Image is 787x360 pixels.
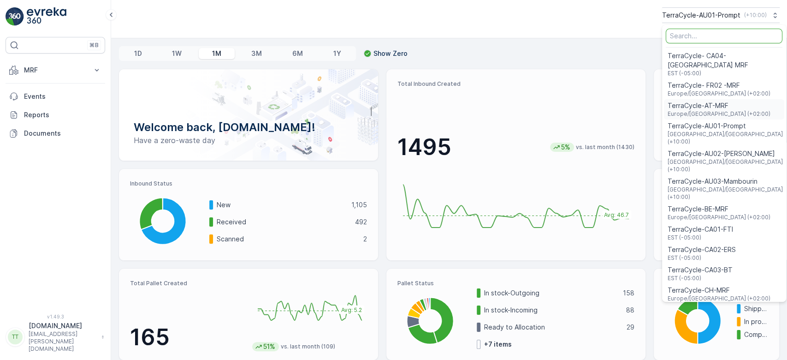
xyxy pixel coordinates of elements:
img: logo [6,7,24,26]
p: MRF [24,66,87,75]
span: EST (-05:00) [668,275,733,282]
p: New [217,200,345,210]
p: TerraCycle-AU01-Prompt [662,11,740,20]
p: ⌘B [89,42,99,49]
p: Inbound Status [130,180,367,187]
p: Shipped [744,304,768,313]
span: Europe/[GEOGRAPHIC_DATA] (+02:00) [668,295,770,302]
span: EST (-05:00) [668,70,781,77]
p: 1,105 [351,200,367,210]
p: 1D [134,49,142,58]
p: Show Zero [373,49,408,58]
p: 1495 [397,133,451,161]
button: TerraCycle-AU01-Prompt(+10:00) [662,7,780,23]
span: TerraCycle-AU03-Mambourin [668,177,783,186]
span: TerraCycle- FR02 -MRF [668,81,770,90]
p: [DOMAIN_NAME] [29,321,97,330]
p: In progress [744,317,768,326]
p: + 7 items [484,340,512,349]
p: 6M [292,49,303,58]
span: [GEOGRAPHIC_DATA]/[GEOGRAPHIC_DATA] (+10:00) [668,186,783,201]
p: 158 [623,288,634,298]
p: 29 [627,323,634,332]
p: 88 [626,306,634,315]
span: TerraCycle-CH-MRF [668,286,770,295]
p: ( +10:00 ) [744,12,767,19]
p: Events [24,92,101,101]
ul: Menu [662,25,786,302]
span: TerraCycle-AU01-Prompt [668,121,783,131]
span: [GEOGRAPHIC_DATA]/[GEOGRAPHIC_DATA] (+10:00) [668,158,783,173]
input: Search... [666,29,782,43]
p: vs. last month (1430) [576,144,634,151]
span: EST (-05:00) [668,234,733,241]
a: Documents [6,124,105,143]
p: 1Y [333,49,341,58]
p: Documents [24,129,101,138]
p: 3M [251,49,262,58]
span: v 1.49.3 [6,314,105,319]
span: Europe/[GEOGRAPHIC_DATA] (+02:00) [668,90,770,97]
span: TerraCycle- CA04-[GEOGRAPHIC_DATA] MRF [668,51,781,70]
span: TerraCycle-AT-MRF [668,101,770,110]
span: TerraCycle-CA01-FTI [668,225,733,234]
p: 1W [172,49,182,58]
span: Europe/[GEOGRAPHIC_DATA] (+02:00) [668,214,770,221]
p: Pallet Status [397,280,634,287]
a: Events [6,87,105,106]
a: Reports [6,106,105,124]
p: 51% [262,342,276,351]
p: 492 [355,217,367,227]
p: Welcome back, [DOMAIN_NAME]! [134,120,363,135]
p: Reports [24,110,101,120]
p: In stock-Incoming [484,306,620,315]
p: Received [217,217,349,227]
p: 165 [130,324,245,351]
img: logo_light-DOdMpM7g.png [27,7,66,26]
p: Scanned [217,234,357,244]
p: vs. last month (109) [281,343,335,350]
span: TerraCycle-AU02-[PERSON_NAME] [668,149,783,158]
p: Total Inbound Created [397,80,634,88]
span: TerraCycle-CA03-BT [668,265,733,275]
button: TT[DOMAIN_NAME][EMAIL_ADDRESS][PERSON_NAME][DOMAIN_NAME] [6,321,105,353]
div: TT [8,330,23,344]
p: [EMAIL_ADDRESS][PERSON_NAME][DOMAIN_NAME] [29,330,97,353]
p: Total Pallet Created [130,280,245,287]
span: EST (-05:00) [668,254,736,262]
p: Have a zero-waste day [134,135,363,146]
p: In stock-Outgoing [484,288,617,298]
p: 1M [212,49,221,58]
p: 5% [560,143,571,152]
span: Europe/[GEOGRAPHIC_DATA] (+02:00) [668,110,770,118]
span: TerraCycle-CA02-ERS [668,245,736,254]
p: 2 [363,234,367,244]
p: Completed [744,330,768,339]
button: MRF [6,61,105,79]
p: Ready to Allocation [484,323,621,332]
span: [GEOGRAPHIC_DATA]/[GEOGRAPHIC_DATA] (+10:00) [668,131,783,145]
span: TerraCycle-BE-MRF [668,204,770,214]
